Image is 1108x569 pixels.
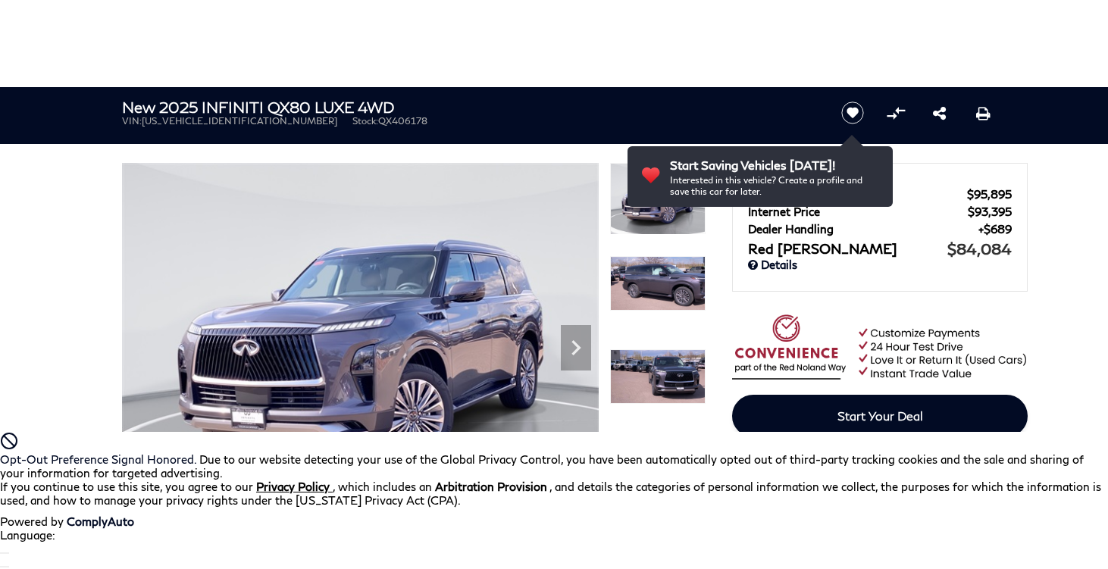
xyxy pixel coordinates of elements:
[968,205,1012,218] span: $93,395
[122,163,599,521] img: New 2025 ANTHRACITE GRAY INFINITI LUXE 4WD image 1
[836,101,869,125] button: Save vehicle
[256,480,330,493] u: Privacy Policy
[748,205,1012,218] a: Internet Price $93,395
[122,98,815,115] h1: 2025 INFINITI QX80 LUXE 4WD
[378,115,427,127] span: QX406178
[352,115,378,127] span: Stock:
[933,104,946,122] a: Share this New 2025 INFINITI QX80 LUXE 4WD
[610,163,706,235] img: New 2025 ANTHRACITE GRAY INFINITI LUXE 4WD image 1
[978,222,1012,236] span: $689
[610,349,706,404] img: New 2025 ANTHRACITE GRAY INFINITI LUXE 4WD image 3
[610,256,706,311] img: New 2025 ANTHRACITE GRAY INFINITI LUXE 4WD image 2
[142,115,337,127] span: [US_VEHICLE_IDENTIFICATION_NUMBER]
[748,240,947,257] span: Red [PERSON_NAME]
[748,222,1012,236] a: Dealer Handling $689
[435,480,547,493] strong: Arbitration Provision
[748,239,1012,258] a: Red [PERSON_NAME] $84,084
[256,480,333,493] a: Privacy Policy
[837,408,923,423] span: Start Your Deal
[732,395,1028,437] a: Start Your Deal
[748,187,1012,201] a: MSRP $95,895
[561,325,591,370] div: Next
[67,514,134,528] a: ComplyAuto
[122,115,142,127] span: VIN:
[884,102,907,124] button: Compare vehicle
[748,205,968,218] span: Internet Price
[748,222,978,236] span: Dealer Handling
[748,258,1012,271] a: Details
[748,187,967,201] span: MSRP
[122,98,155,116] strong: New
[967,187,1012,201] span: $95,895
[947,239,1012,258] span: $84,084
[976,104,991,122] a: Print this New 2025 INFINITI QX80 LUXE 4WD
